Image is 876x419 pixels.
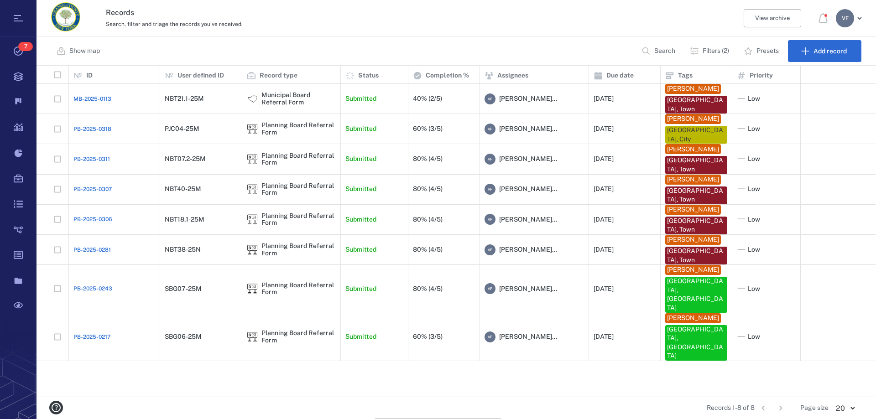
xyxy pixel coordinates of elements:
div: V F [485,124,495,134]
img: icon Planning Board Referral Form [247,214,258,225]
span: 7 [18,42,33,51]
span: Low [748,124,760,134]
div: V F [485,244,495,255]
p: Submitted [345,185,376,194]
span: Page size [800,403,829,413]
div: V F [485,93,495,104]
span: Help [21,6,39,15]
p: ID [86,71,93,80]
div: 80% (4/5) [413,285,443,292]
nav: pagination navigation [755,401,789,415]
a: PB-2025-0306 [73,215,112,223]
div: [GEOGRAPHIC_DATA], Town [667,186,725,204]
a: PB-2025-0311 [73,155,110,163]
div: Planning Board Referral Form [247,184,258,195]
div: Planning Board Referral Form [261,182,336,197]
div: Planning Board Referral Form [261,152,336,166]
p: Record type [260,71,297,80]
span: [PERSON_NAME]... [499,94,557,103]
div: [PERSON_NAME] [667,175,719,184]
p: Submitted [345,94,376,103]
span: Low [748,185,760,194]
div: [PERSON_NAME] [667,314,719,323]
button: Filters (2) [684,40,736,62]
div: V F [485,154,495,165]
h3: Records [106,7,603,18]
div: Municipal Board Referral Form [261,92,336,106]
div: [DATE] [594,95,614,102]
button: VF [836,9,865,27]
div: V F [485,283,495,294]
a: PB-2025-0281 [73,246,111,254]
p: Due date [606,71,634,80]
div: [GEOGRAPHIC_DATA], Town [667,217,725,234]
div: Planning Board Referral Form [247,244,258,255]
div: PJC04-25M [165,125,199,132]
div: 60% (3/5) [413,333,443,340]
div: 80% (4/5) [413,155,443,162]
img: icon Planning Board Referral Form [247,331,258,342]
button: Add record [788,40,861,62]
a: MB-2025-0113 [73,95,111,103]
div: 80% (4/5) [413,186,443,192]
div: [GEOGRAPHIC_DATA], Town [667,96,725,114]
button: View archive [744,9,801,27]
p: Tags [678,71,693,80]
div: [GEOGRAPHIC_DATA], [GEOGRAPHIC_DATA] [667,325,725,361]
div: [PERSON_NAME] [667,205,719,214]
span: [PERSON_NAME]... [499,215,557,224]
div: Planning Board Referral Form [261,243,336,257]
a: PB-2025-0307 [73,185,112,193]
p: Search [654,47,675,56]
img: icon Planning Board Referral Form [247,283,258,294]
div: [GEOGRAPHIC_DATA], Town [667,247,725,264]
p: Presets [756,47,779,56]
div: Planning Board Referral Form [247,154,258,165]
span: [PERSON_NAME]... [499,124,557,134]
div: [GEOGRAPHIC_DATA], Town [667,156,725,174]
p: Submitted [345,245,376,254]
span: [PERSON_NAME]... [499,155,557,164]
div: [PERSON_NAME] [667,114,719,124]
div: [DATE] [594,155,614,162]
div: [DATE] [594,285,614,292]
div: V F [836,9,854,27]
div: Planning Board Referral Form [247,214,258,225]
div: NBT07.2-25M [165,155,206,162]
div: V F [485,184,495,195]
p: Submitted [345,124,376,134]
span: Records 1-8 of 8 [707,403,755,413]
div: Planning Board Referral Form [261,212,336,227]
span: Low [748,245,760,254]
div: [DATE] [594,333,614,340]
div: 60% (3/5) [413,125,443,132]
div: [DATE] [594,186,614,192]
span: Low [748,285,760,294]
div: Planning Board Referral Form [261,330,336,344]
div: 80% (4/5) [413,246,443,253]
div: NBT18.1-25M [165,216,204,223]
div: [PERSON_NAME] [667,145,719,154]
a: PB-2025-0318 [73,125,111,133]
a: PB-2025-0243 [73,285,112,293]
a: PB-2025-0217 [73,333,110,341]
div: NBT21.1-25M [165,95,204,102]
p: Submitted [345,332,376,341]
img: icon Planning Board Referral Form [247,154,258,165]
div: [DATE] [594,246,614,253]
div: [GEOGRAPHIC_DATA], [GEOGRAPHIC_DATA] [667,277,725,312]
span: [PERSON_NAME]... [499,332,557,341]
div: Planning Board Referral Form [247,331,258,342]
p: Completion % [426,71,469,80]
div: [PERSON_NAME] [667,265,719,274]
span: Low [748,332,760,341]
span: [PERSON_NAME]... [499,245,557,254]
p: User defined ID [177,71,224,80]
div: V F [485,331,495,342]
div: SBG06-25M [165,333,202,340]
img: Orange County Planning Department logo [51,2,80,31]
